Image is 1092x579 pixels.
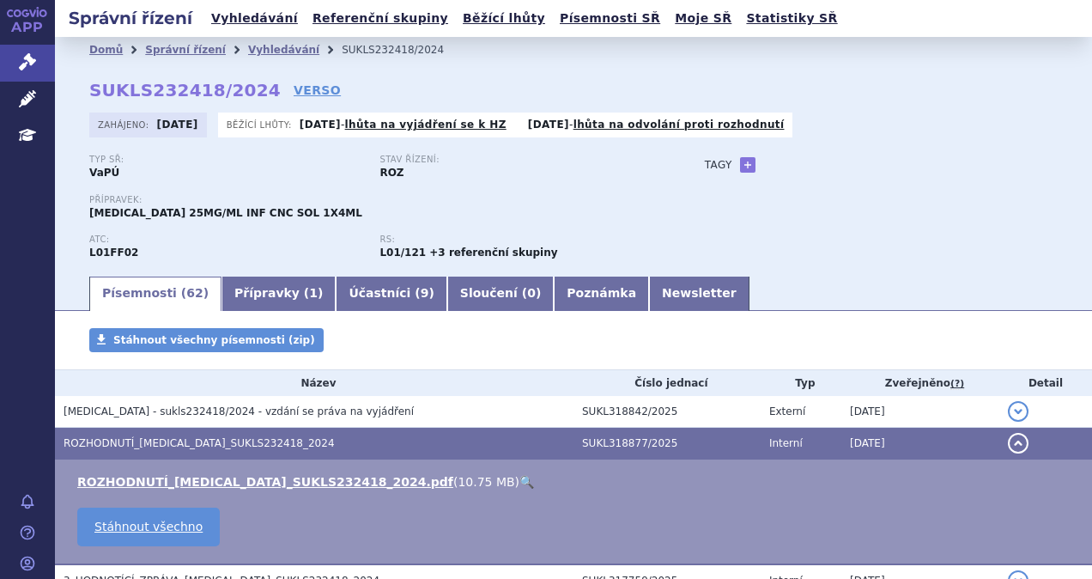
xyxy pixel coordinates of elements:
a: Vyhledávání [248,44,319,56]
th: Číslo jednací [573,370,761,396]
a: Přípravky (1) [221,277,336,311]
strong: ROZ [379,167,403,179]
a: Správní řízení [145,44,226,56]
a: Účastníci (9) [336,277,446,311]
p: Stav řízení: [379,155,652,165]
a: Moje SŘ [670,7,737,30]
strong: [DATE] [528,119,569,131]
span: ROZHODNUTÍ_KEYTRUDA_SUKLS232418_2024 [64,437,335,449]
th: Typ [761,370,841,396]
a: Běžící lhůty [458,7,550,30]
strong: +3 referenční skupiny [429,247,557,259]
td: SUKL318842/2025 [573,396,761,428]
span: 0 [527,286,536,300]
button: detail [1008,433,1028,454]
a: Vyhledávání [206,7,303,30]
p: - [528,118,785,131]
abbr: (?) [950,378,964,390]
a: Referenční skupiny [307,7,453,30]
a: Newsletter [649,277,749,311]
span: Zahájeno: [98,118,152,131]
a: Stáhnout všechno [77,508,220,546]
span: 1 [309,286,318,300]
a: Písemnosti (62) [89,277,221,311]
a: Stáhnout všechny písemnosti (zip) [89,328,324,352]
a: 🔍 [519,475,534,489]
p: Typ SŘ: [89,155,362,165]
li: ( ) [77,473,1075,491]
a: + [740,157,755,173]
a: Písemnosti SŘ [555,7,665,30]
span: Interní [769,437,803,449]
span: Externí [769,405,805,417]
span: 9 [421,286,429,300]
strong: VaPÚ [89,167,119,179]
strong: PEMBROLIZUMAB [89,247,138,259]
strong: [DATE] [157,119,198,131]
a: Domů [89,44,123,56]
span: [MEDICAL_DATA] 25MG/ML INF CNC SOL 1X4ML [89,207,362,219]
span: 10.75 MB [458,475,514,489]
span: Běžící lhůty: [227,118,295,131]
button: detail [1008,401,1028,422]
strong: pembrolizumab [379,247,426,259]
a: Poznámka [554,277,649,311]
p: Přípravek: [89,195,670,205]
a: Statistiky SŘ [741,7,842,30]
span: KEYTRUDA - sukls232418/2024 - vzdání se práva na vyjádření [64,405,414,417]
a: Sloučení (0) [447,277,554,311]
a: VERSO [294,82,341,99]
p: RS: [379,235,652,245]
p: - [300,118,507,131]
li: SUKLS232418/2024 [342,37,466,63]
a: ROZHODNUTÍ_[MEDICAL_DATA]_SUKLS232418_2024.pdf [77,475,453,489]
h3: Tagy [705,155,732,175]
td: SUKL318877/2025 [573,428,761,460]
strong: SUKLS232418/2024 [89,80,281,101]
th: Detail [999,370,1092,396]
span: 62 [186,286,203,300]
td: [DATE] [841,396,999,428]
a: lhůta na odvolání proti rozhodnutí [573,119,785,131]
td: [DATE] [841,428,999,460]
h2: Správní řízení [55,6,206,30]
span: Stáhnout všechny písemnosti (zip) [113,334,315,346]
a: lhůta na vyjádření se k HZ [345,119,507,131]
th: Zveřejněno [841,370,999,396]
th: Název [55,370,573,396]
strong: [DATE] [300,119,341,131]
p: ATC: [89,235,362,245]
